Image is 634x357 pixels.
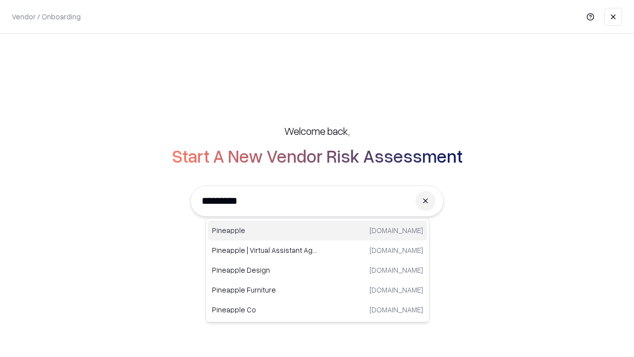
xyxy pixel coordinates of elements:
p: Vendor / Onboarding [12,11,81,22]
p: Pineapple Design [212,265,317,275]
p: [DOMAIN_NAME] [370,225,423,236]
p: Pineapple | Virtual Assistant Agency [212,245,317,255]
p: Pineapple Furniture [212,285,317,295]
h5: Welcome back, [284,124,350,138]
p: Pineapple Co [212,304,317,315]
h2: Start A New Vendor Risk Assessment [172,146,463,166]
div: Suggestions [206,218,429,322]
p: Pineapple [212,225,317,236]
p: [DOMAIN_NAME] [370,304,423,315]
p: [DOMAIN_NAME] [370,285,423,295]
p: [DOMAIN_NAME] [370,265,423,275]
p: [DOMAIN_NAME] [370,245,423,255]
